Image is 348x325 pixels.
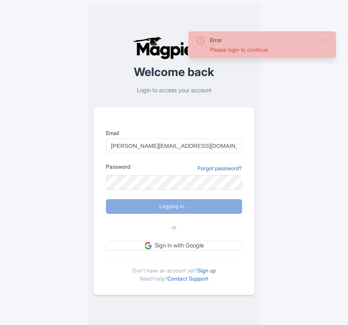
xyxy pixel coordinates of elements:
[167,275,208,282] a: Contact Support
[198,267,216,274] a: Sign up
[145,242,152,249] img: google.svg
[210,36,316,44] div: Error
[210,46,316,54] div: Please login to continue
[94,86,254,95] p: Login to access your account
[106,129,242,137] label: Email
[322,36,328,45] button: Close
[198,164,242,172] a: Forgot password?
[106,241,242,251] a: Sign in with Google
[131,36,218,59] img: logo-ab69f6fb50320c5b225c76a69d11143b.png
[106,162,130,171] label: Password
[172,223,177,232] span: or
[106,199,242,214] input: Logging in...
[106,260,242,283] div: Don't have an account yet? Need help?
[106,139,242,153] input: you@example.com
[94,66,254,78] h2: Welcome back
